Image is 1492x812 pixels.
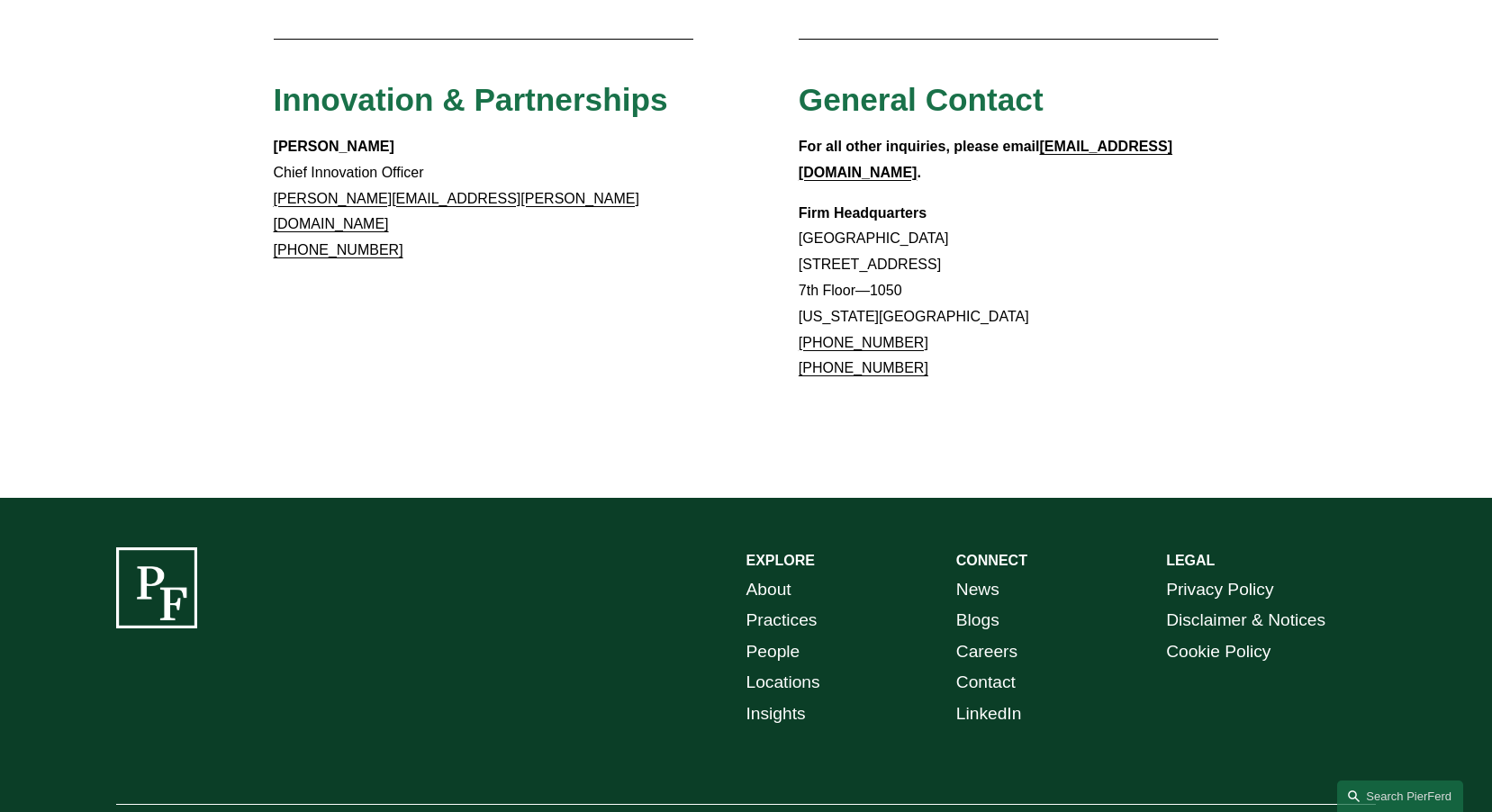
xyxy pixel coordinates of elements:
[746,667,820,699] a: Locations
[746,699,806,730] a: Insights
[1166,605,1325,636] a: Disclaimer & Notices
[956,553,1027,568] strong: CONNECT
[274,139,394,154] strong: [PERSON_NAME]
[1166,553,1215,568] strong: LEGAL
[1337,780,1463,812] a: Search this site
[274,242,403,257] a: [PHONE_NUMBER]
[799,201,1219,383] p: [GEOGRAPHIC_DATA] [STREET_ADDRESS] 7th Floor—1050 [US_STATE][GEOGRAPHIC_DATA]
[799,335,928,350] a: [PHONE_NUMBER]
[274,134,694,264] p: Chief Innovation Officer
[746,636,800,668] a: People
[917,165,920,180] strong: .
[1166,574,1273,606] a: Privacy Policy
[799,82,1044,117] span: General Contact
[956,667,1016,699] a: Contact
[746,574,791,606] a: About
[956,699,1022,730] a: LinkedIn
[274,82,668,117] span: Innovation & Partnerships
[956,636,1017,668] a: Careers
[799,139,1040,154] strong: For all other inquiries, please email
[799,360,928,375] a: [PHONE_NUMBER]
[746,553,815,568] strong: EXPLORE
[799,205,927,221] strong: Firm Headquarters
[956,574,999,606] a: News
[799,139,1172,180] a: [EMAIL_ADDRESS][DOMAIN_NAME]
[746,605,818,636] a: Practices
[274,191,639,232] a: [PERSON_NAME][EMAIL_ADDRESS][PERSON_NAME][DOMAIN_NAME]
[1166,636,1270,668] a: Cookie Policy
[956,605,999,636] a: Blogs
